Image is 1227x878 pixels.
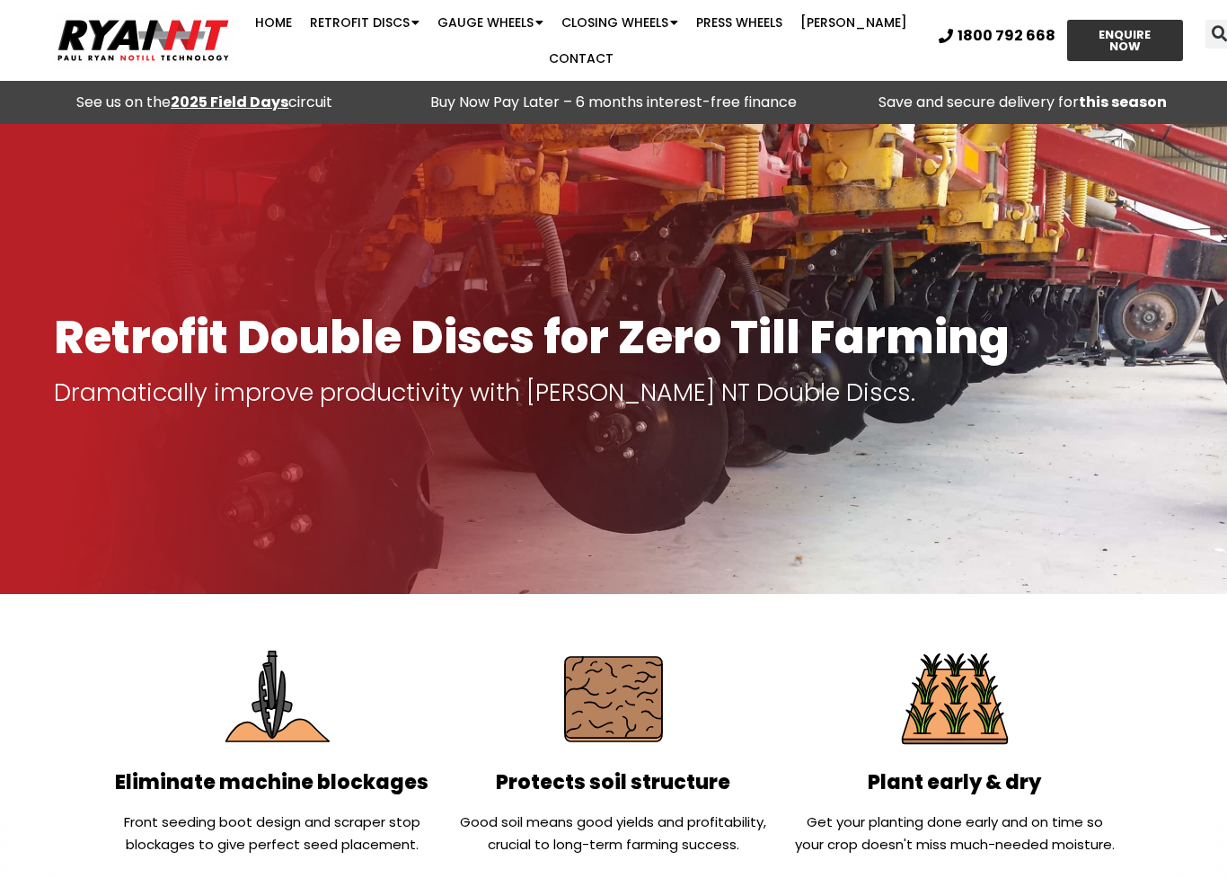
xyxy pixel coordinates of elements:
a: Home [246,4,301,40]
h2: Protects soil structure [452,773,775,793]
a: [PERSON_NAME] [791,4,916,40]
h1: Retrofit Double Discs for Zero Till Farming [54,313,1173,362]
p: Buy Now Pay Later – 6 months interest-free finance [418,90,808,115]
span: ENQUIRE NOW [1083,29,1167,52]
h2: Eliminate machine blockages [110,773,434,793]
nav: Menu [238,4,925,76]
a: Retrofit Discs [301,4,428,40]
img: Plant Early & Dry [890,634,1020,764]
span: 1800 792 668 [958,29,1055,43]
p: Dramatically improve productivity with [PERSON_NAME] NT Double Discs. [54,380,1173,405]
p: Save and secure delivery for [827,90,1218,115]
a: Contact [540,40,622,76]
a: Gauge Wheels [428,4,552,40]
strong: this season [1079,92,1167,112]
img: Protect soil structure [549,634,678,764]
p: Front seeding boot design and scraper stop blockages to give perfect seed placement. [110,811,434,856]
img: Eliminate Machine Blockages [207,634,337,764]
p: Good soil means good yields and profitability, crucial to long-term farming success. [452,811,775,856]
img: Ryan NT logo [54,13,234,68]
a: 2025 Field Days [171,92,288,112]
h2: Plant early & dry [793,773,1117,793]
div: See us on the circuit [9,90,400,115]
a: 1800 792 668 [939,29,1055,43]
a: Closing Wheels [552,4,687,40]
a: Press Wheels [687,4,791,40]
a: ENQUIRE NOW [1067,20,1183,61]
p: Get your planting done early and on time so your crop doesn't miss much-needed moisture. [793,811,1117,856]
